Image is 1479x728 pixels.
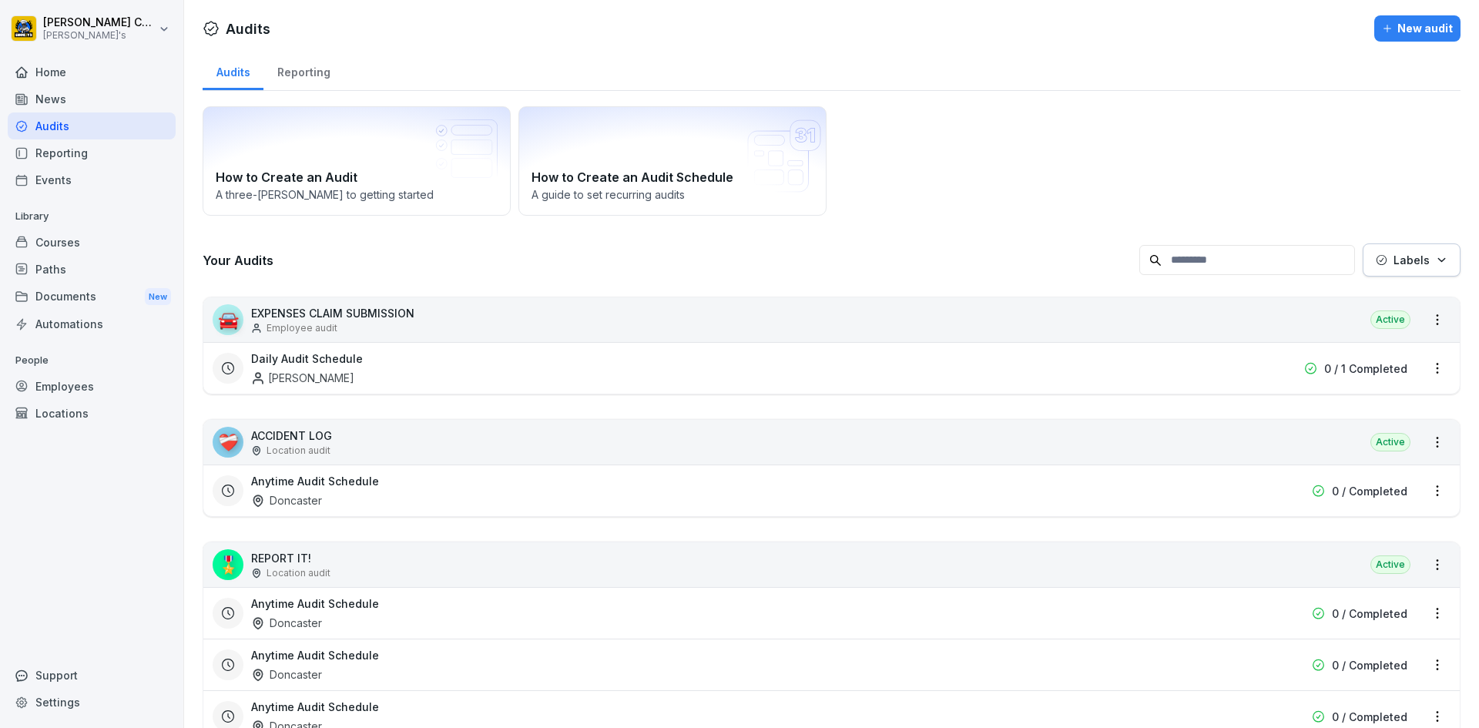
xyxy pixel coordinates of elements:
p: REPORT IT! [251,550,330,566]
p: [PERSON_NAME] Calladine [43,16,156,29]
div: Active [1370,555,1410,574]
p: A guide to set recurring audits [532,186,813,203]
p: 0 / Completed [1332,657,1407,673]
h3: Anytime Audit Schedule [251,699,379,715]
h3: Your Audits [203,252,1132,269]
p: 0 / Completed [1332,606,1407,622]
a: Home [8,59,176,86]
a: Audits [203,51,263,90]
div: Doncaster [251,492,322,508]
a: Audits [8,112,176,139]
div: Doncaster [251,615,322,631]
div: ❤️‍🩹 [213,427,243,458]
p: Location audit [267,566,330,580]
button: Labels [1363,243,1461,277]
div: 🎖️ [213,549,243,580]
h2: How to Create an Audit [216,168,498,186]
div: New [145,288,171,306]
p: 0 / Completed [1332,483,1407,499]
button: New audit [1374,15,1461,42]
a: News [8,86,176,112]
p: A three-[PERSON_NAME] to getting started [216,186,498,203]
a: Settings [8,689,176,716]
a: Reporting [263,51,344,90]
a: How to Create an Audit ScheduleA guide to set recurring audits [518,106,827,216]
div: Doncaster [251,666,322,683]
div: Documents [8,283,176,311]
p: [PERSON_NAME]'s [43,30,156,41]
div: Support [8,662,176,689]
p: Library [8,204,176,229]
p: Employee audit [267,321,337,335]
p: ACCIDENT LOG [251,428,332,444]
a: Automations [8,310,176,337]
a: Employees [8,373,176,400]
h3: Anytime Audit Schedule [251,647,379,663]
p: Labels [1393,252,1430,268]
p: 0 / 1 Completed [1324,361,1407,377]
p: People [8,348,176,373]
h3: Anytime Audit Schedule [251,595,379,612]
div: Active [1370,310,1410,329]
div: 🚘 [213,304,243,335]
a: DocumentsNew [8,283,176,311]
p: 0 / Completed [1332,709,1407,725]
div: [PERSON_NAME] [251,370,354,386]
a: Courses [8,229,176,256]
a: Paths [8,256,176,283]
h2: How to Create an Audit Schedule [532,168,813,186]
p: Location audit [267,444,330,458]
h3: Anytime Audit Schedule [251,473,379,489]
a: Locations [8,400,176,427]
h3: Daily Audit Schedule [251,351,363,367]
h1: Audits [226,18,270,39]
a: Events [8,166,176,193]
div: Active [1370,433,1410,451]
a: How to Create an AuditA three-[PERSON_NAME] to getting started [203,106,511,216]
a: Reporting [8,139,176,166]
p: EXPENSES CLAIM SUBMISSION [251,305,414,321]
div: New audit [1382,20,1453,37]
